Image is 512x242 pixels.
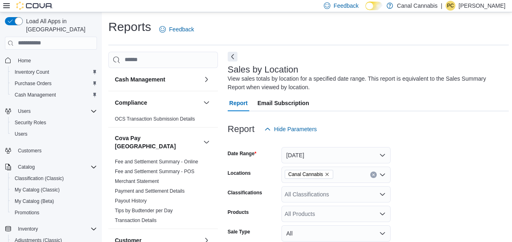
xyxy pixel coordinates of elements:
[15,145,97,156] span: Customers
[11,90,59,100] a: Cash Management
[8,173,100,184] button: Classification (Classic)
[115,158,198,165] span: Fee and Settlement Summary - Online
[115,217,156,224] span: Transaction Details
[115,198,147,204] a: Payout History
[11,67,53,77] a: Inventory Count
[2,145,100,156] button: Customers
[115,169,194,174] a: Fee and Settlement Summary - POS
[228,170,251,176] label: Locations
[8,89,100,101] button: Cash Management
[379,211,386,217] button: Open list of options
[115,99,147,107] h3: Compliance
[108,19,151,35] h1: Reports
[115,207,173,214] span: Tips by Budtender per Day
[285,170,333,179] span: Canal Cannabis
[379,191,386,198] button: Open list of options
[2,161,100,173] button: Catalog
[228,52,237,62] button: Next
[15,162,38,172] button: Catalog
[229,95,248,111] span: Report
[115,208,173,213] a: Tips by Budtender per Day
[325,172,330,177] button: Remove Canal Cannabis from selection in this group
[15,209,40,216] span: Promotions
[115,178,159,184] a: Merchant Statement
[281,147,391,163] button: [DATE]
[18,57,31,64] span: Home
[11,208,43,218] a: Promotions
[15,175,64,182] span: Classification (Classic)
[156,21,197,37] a: Feedback
[11,129,97,139] span: Users
[23,17,97,33] span: Load All Apps in [GEOGRAPHIC_DATA]
[115,218,156,223] a: Transaction Details
[11,174,97,183] span: Classification (Classic)
[228,229,250,235] label: Sale Type
[18,147,42,154] span: Customers
[15,146,45,156] a: Customers
[228,209,249,216] label: Products
[169,25,194,33] span: Feedback
[15,56,34,66] a: Home
[15,119,46,126] span: Security Roles
[11,196,97,206] span: My Catalog (Beta)
[281,225,391,242] button: All
[288,170,323,178] span: Canal Cannabis
[8,128,100,140] button: Users
[459,1,505,11] p: [PERSON_NAME]
[228,189,262,196] label: Classifications
[11,67,97,77] span: Inventory Count
[2,106,100,117] button: Users
[15,106,34,116] button: Users
[257,95,309,111] span: Email Subscription
[202,75,211,84] button: Cash Management
[11,208,97,218] span: Promotions
[11,90,97,100] span: Cash Management
[8,66,100,78] button: Inventory Count
[397,1,438,11] p: Canal Cannabis
[115,159,198,165] a: Fee and Settlement Summary - Online
[446,1,455,11] div: Patrick Ciantar
[18,164,35,170] span: Catalog
[8,78,100,89] button: Purchase Orders
[108,114,218,127] div: Compliance
[115,188,185,194] a: Payment and Settlement Details
[115,134,200,150] button: Cova Pay [GEOGRAPHIC_DATA]
[8,196,100,207] button: My Catalog (Beta)
[11,118,49,128] a: Security Roles
[2,223,100,235] button: Inventory
[15,224,97,234] span: Inventory
[15,131,27,137] span: Users
[11,79,55,88] a: Purchase Orders
[228,65,299,75] h3: Sales by Location
[11,118,97,128] span: Security Roles
[15,224,41,234] button: Inventory
[15,198,54,205] span: My Catalog (Beta)
[15,92,56,98] span: Cash Management
[379,172,386,178] button: Open list of options
[202,98,211,108] button: Compliance
[15,106,97,116] span: Users
[365,2,382,10] input: Dark Mode
[115,168,194,175] span: Fee and Settlement Summary - POS
[11,185,97,195] span: My Catalog (Classic)
[11,174,67,183] a: Classification (Classic)
[18,108,31,114] span: Users
[370,172,377,178] button: Clear input
[15,55,97,66] span: Home
[228,124,255,134] h3: Report
[334,2,358,10] span: Feedback
[115,178,159,185] span: Merchant Statement
[11,196,57,206] a: My Catalog (Beta)
[115,75,165,84] h3: Cash Management
[261,121,320,137] button: Hide Parameters
[115,116,195,122] a: OCS Transaction Submission Details
[115,75,200,84] button: Cash Management
[447,1,454,11] span: PC
[18,226,38,232] span: Inventory
[8,207,100,218] button: Promotions
[115,99,200,107] button: Compliance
